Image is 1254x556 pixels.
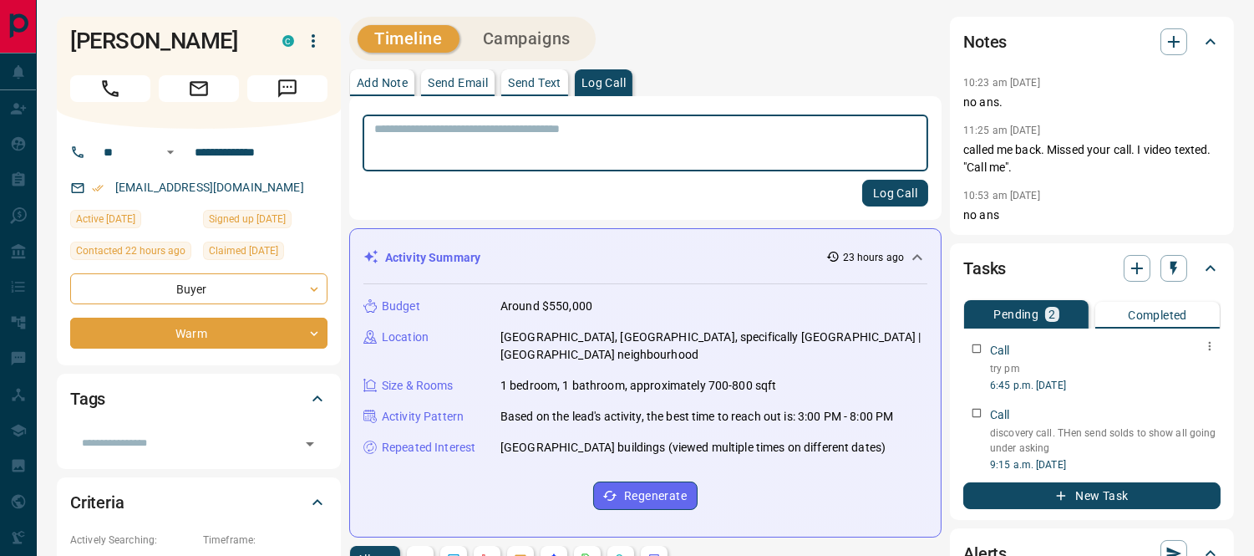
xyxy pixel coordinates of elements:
p: 23 hours ago [843,250,904,265]
span: Active [DATE] [76,211,135,227]
p: Actively Searching: [70,533,195,548]
p: Location [382,329,429,346]
div: Notes [963,22,1221,62]
p: Repeated Interest [382,439,475,457]
div: Warm [70,318,327,349]
h2: Criteria [70,489,124,516]
div: Criteria [70,482,327,523]
div: Tue Aug 19 2025 [203,210,327,233]
button: Timeline [358,25,459,53]
p: 10:23 am [DATE] [963,77,1040,89]
div: Activity Summary23 hours ago [363,242,927,273]
p: Add Note [357,77,408,89]
span: Contacted 22 hours ago [76,242,185,259]
h2: Tasks [963,255,1006,282]
p: Based on the lead's activity, the best time to reach out is: 3:00 PM - 8:00 PM [500,408,893,426]
h2: Notes [963,28,1007,55]
p: Activity Pattern [382,408,464,426]
h1: [PERSON_NAME] [70,28,257,54]
button: Campaigns [466,25,587,53]
p: Size & Rooms [382,377,454,395]
span: Claimed [DATE] [209,242,278,259]
button: Open [298,432,322,456]
h2: Tags [70,385,105,412]
button: New Task [963,482,1221,509]
button: Log Call [862,180,928,207]
svg: Email Verified [92,182,104,194]
p: 6:45 p.m. [DATE] [990,378,1221,393]
p: [GEOGRAPHIC_DATA], [GEOGRAPHIC_DATA], specifically [GEOGRAPHIC_DATA] | [GEOGRAPHIC_DATA] neighbou... [500,329,927,364]
p: Around $550,000 [500,298,592,315]
span: Message [247,75,327,102]
p: Timeframe: [203,533,327,548]
div: Mon Sep 15 2025 [70,210,195,233]
div: Mon Sep 15 2025 [70,242,195,265]
span: Signed up [DATE] [209,211,286,227]
button: Regenerate [593,482,698,510]
a: [EMAIL_ADDRESS][DOMAIN_NAME] [115,181,304,194]
p: no ans. [963,94,1221,111]
button: Open [160,142,180,162]
p: Call [990,342,1010,360]
div: Sun Sep 14 2025 [203,242,327,265]
div: condos.ca [282,35,294,47]
p: Pending [993,309,1038,320]
div: Buyer [70,273,327,304]
p: Budget [382,298,420,315]
p: 9:15 a.m. [DATE] [990,457,1221,472]
p: 10:53 am [DATE] [963,190,1040,201]
p: called me back. Missed your call. I video texted. "Call me". [963,141,1221,176]
p: Send Text [508,77,561,89]
p: 11:25 am [DATE] [963,125,1040,136]
p: Log Call [581,77,626,89]
p: discovery call. THen send solds to show all going under asking [990,426,1221,456]
p: no ans [963,207,1221,224]
div: Tags [70,379,327,419]
p: Completed [1128,309,1187,321]
p: 2 [1048,309,1055,320]
span: Email [159,75,239,102]
p: Send Email [428,77,488,89]
p: try pm [990,361,1221,376]
p: [GEOGRAPHIC_DATA] buildings (viewed multiple times on different dates) [500,439,886,457]
p: Call [990,406,1010,424]
p: Activity Summary [385,249,480,267]
p: 1 bedroom, 1 bathroom, approximately 700-800 sqft [500,377,776,395]
span: Call [70,75,150,102]
div: Tasks [963,248,1221,288]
